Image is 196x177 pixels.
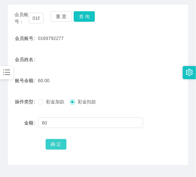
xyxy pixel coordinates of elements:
label: 账号余额 [15,78,38,83]
input: 会员账号 [29,13,44,23]
label: 会员姓名 [15,57,38,62]
i: 图标: setting [186,69,193,76]
span: 彩金扣款 [75,99,99,104]
label: 操作类型 [15,99,38,104]
span: 彩金加款 [43,99,67,104]
i: 图标: bars [2,68,11,77]
span: 0169792277 [38,36,64,41]
label: 金额 [24,120,38,125]
span: 60.00 [38,78,50,83]
label: 会员账号 [15,36,38,41]
input: 请输入 [38,118,143,128]
button: 确 定 [46,139,67,150]
button: 重 置 [51,11,72,22]
button: 查 询 [74,11,95,22]
span: 会员账号： [15,11,29,25]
